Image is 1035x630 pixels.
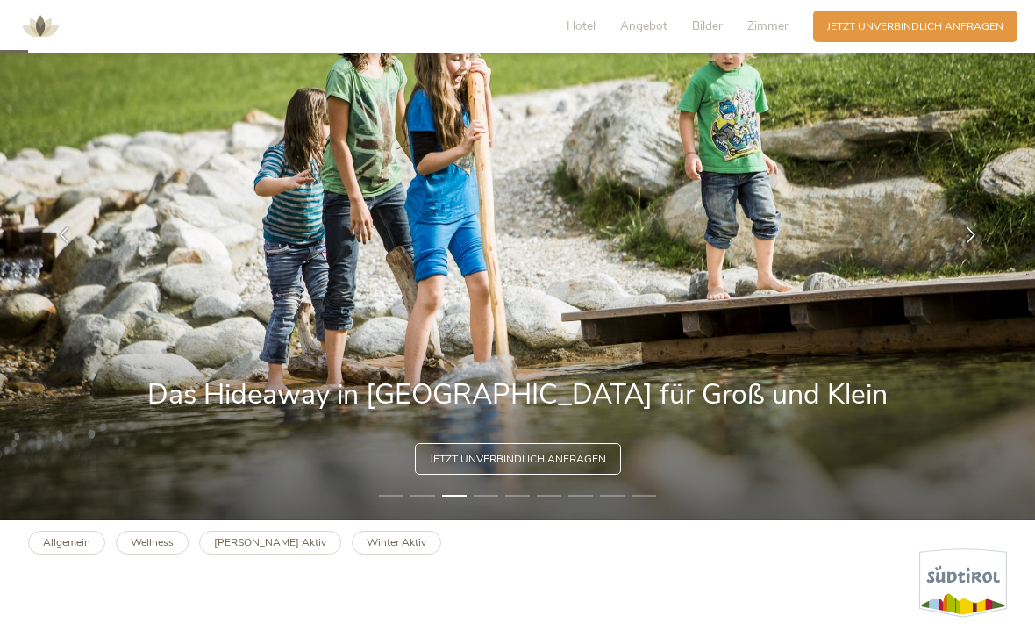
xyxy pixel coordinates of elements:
b: Winter Aktiv [367,535,426,549]
span: Zimmer [747,18,789,34]
a: AMONTI & LUNARIS Wellnessresort [14,21,67,31]
a: Allgemein [28,531,105,555]
span: Angebot [620,18,667,34]
a: [PERSON_NAME] Aktiv [199,531,341,555]
span: Jetzt unverbindlich anfragen [430,452,606,467]
b: [PERSON_NAME] Aktiv [214,535,326,549]
b: Wellness [131,535,174,549]
span: Hotel [567,18,596,34]
a: Wellness [116,531,189,555]
a: Winter Aktiv [352,531,441,555]
b: Allgemein [43,535,90,549]
span: Bilder [692,18,723,34]
span: Jetzt unverbindlich anfragen [827,19,1003,34]
img: Südtirol [919,548,1007,618]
